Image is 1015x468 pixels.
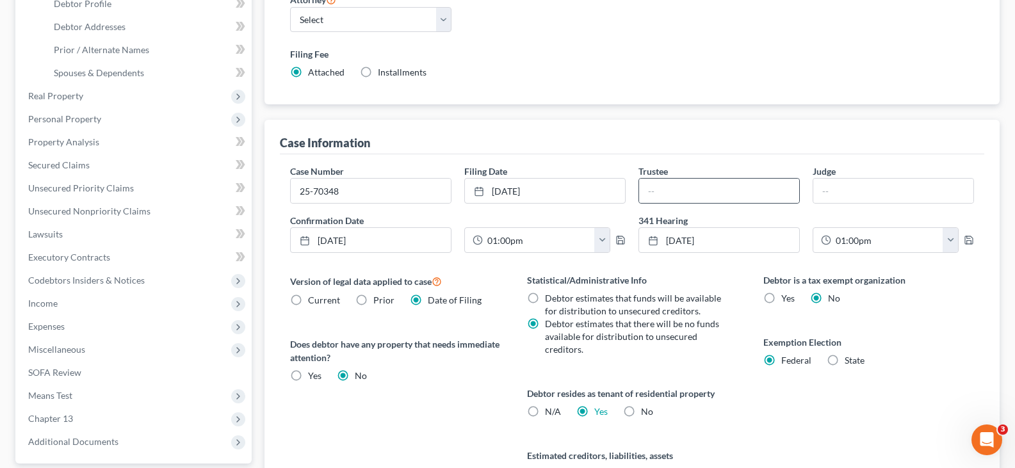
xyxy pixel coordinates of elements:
span: Income [28,298,58,309]
label: 341 Hearing [632,214,980,227]
span: Current [308,295,340,305]
span: Expenses [28,321,65,332]
span: Spouses & Dependents [54,67,144,78]
span: Date of Filing [428,295,482,305]
span: Codebtors Insiders & Notices [28,275,145,286]
span: Property Analysis [28,136,99,147]
a: [DATE] [291,228,451,252]
label: Debtor resides as tenant of residential property [527,387,738,400]
span: 3 [998,424,1008,435]
label: Confirmation Date [284,214,632,227]
span: Attached [308,67,345,77]
a: Spouses & Dependents [44,61,252,85]
label: Filing Fee [290,47,974,61]
span: Federal [781,355,811,366]
span: Executory Contracts [28,252,110,262]
label: Statistical/Administrative Info [527,273,738,287]
input: -- [639,179,799,203]
span: Yes [308,370,321,381]
span: No [828,293,840,303]
a: [DATE] [465,179,625,203]
span: Debtor estimates that there will be no funds available for distribution to unsecured creditors. [545,318,719,355]
span: Prior [373,295,394,305]
label: Exemption Election [763,335,974,349]
span: No [641,406,653,417]
span: Personal Property [28,113,101,124]
span: Chapter 13 [28,413,73,424]
a: Yes [594,406,608,417]
label: Filing Date [464,165,507,178]
span: Unsecured Priority Claims [28,182,134,193]
label: Version of legal data applied to case [290,273,501,289]
span: No [355,370,367,381]
span: Miscellaneous [28,344,85,355]
span: Installments [378,67,426,77]
label: Trustee [638,165,668,178]
span: N/A [545,406,561,417]
a: Secured Claims [18,154,252,177]
input: -- [813,179,973,203]
label: Does debtor have any property that needs immediate attention? [290,337,501,364]
span: Unsecured Nonpriority Claims [28,206,150,216]
span: Debtor Addresses [54,21,126,32]
span: Lawsuits [28,229,63,239]
a: Prior / Alternate Names [44,38,252,61]
a: Lawsuits [18,223,252,246]
label: Case Number [290,165,344,178]
a: Unsecured Nonpriority Claims [18,200,252,223]
input: -- : -- [483,228,595,252]
span: Debtor estimates that funds will be available for distribution to unsecured creditors. [545,293,721,316]
input: -- : -- [831,228,943,252]
iframe: Intercom live chat [971,424,1002,455]
a: Unsecured Priority Claims [18,177,252,200]
label: Judge [813,165,836,178]
span: Real Property [28,90,83,101]
span: SOFA Review [28,367,81,378]
div: Case Information [280,135,370,150]
span: Secured Claims [28,159,90,170]
a: SOFA Review [18,361,252,384]
label: Estimated creditors, liabilities, assets [527,449,738,462]
span: Additional Documents [28,436,118,447]
a: Property Analysis [18,131,252,154]
label: Debtor is a tax exempt organization [763,273,974,287]
span: Yes [781,293,795,303]
span: State [845,355,865,366]
a: Debtor Addresses [44,15,252,38]
a: [DATE] [639,228,799,252]
input: Enter case number... [291,179,451,203]
a: Executory Contracts [18,246,252,269]
span: Means Test [28,390,72,401]
span: Prior / Alternate Names [54,44,149,55]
